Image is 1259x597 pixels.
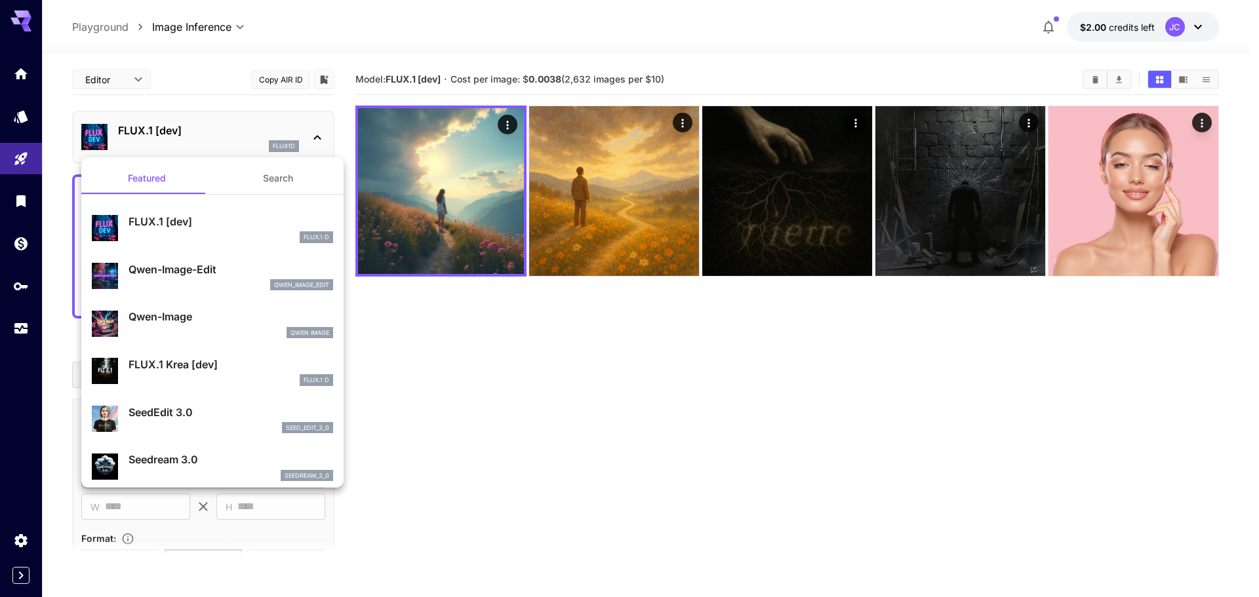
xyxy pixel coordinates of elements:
[92,446,333,486] div: Seedream 3.0seedream_3_0
[92,303,333,343] div: Qwen-ImageQwen Image
[92,399,333,439] div: SeedEdit 3.0seed_edit_3_0
[129,356,333,372] p: FLUX.1 Krea [dev]
[129,452,333,467] p: Seedream 3.0
[92,208,333,248] div: FLUX.1 [dev]FLUX.1 D
[286,423,329,433] p: seed_edit_3_0
[285,471,329,480] p: seedream_3_0
[81,163,212,194] button: Featured
[274,280,329,290] p: qwen_image_edit
[92,351,333,391] div: FLUX.1 Krea [dev]FLUX.1 D
[92,256,333,296] div: Qwen-Image-Editqwen_image_edit
[129,214,333,229] p: FLUX.1 [dev]
[304,233,329,242] p: FLUX.1 D
[129,261,333,277] p: Qwen-Image-Edit
[129,309,333,324] p: Qwen-Image
[129,404,333,420] p: SeedEdit 3.0
[290,328,329,337] p: Qwen Image
[304,376,329,385] p: FLUX.1 D
[212,163,344,194] button: Search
